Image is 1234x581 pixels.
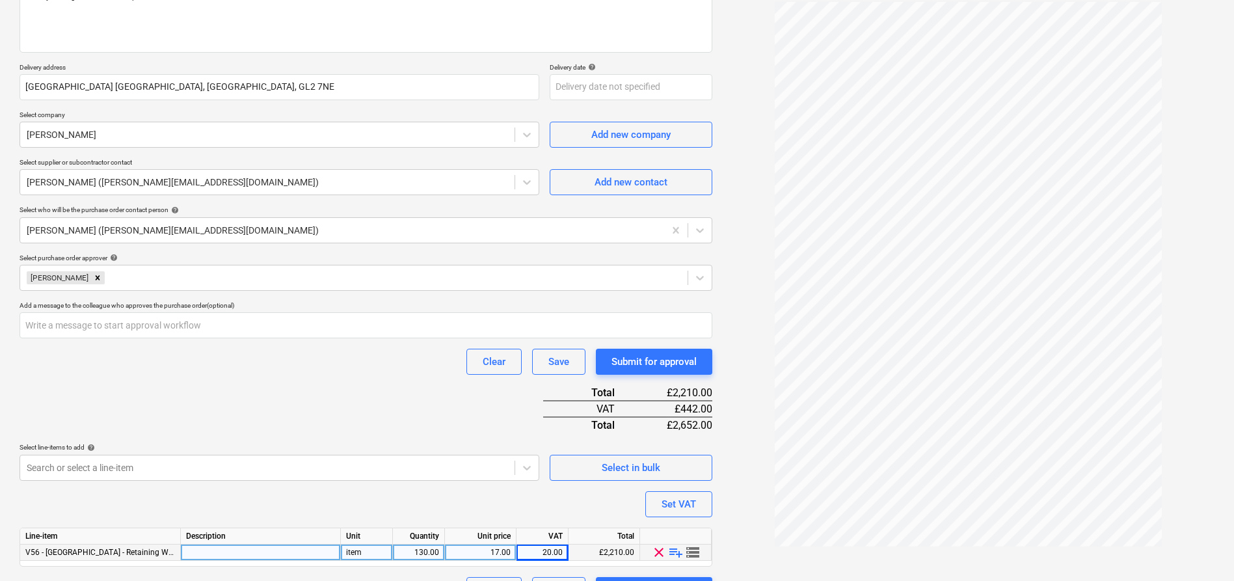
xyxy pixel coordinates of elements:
[569,528,640,545] div: Total
[20,254,712,262] div: Select purchase order approver
[516,528,569,545] div: VAT
[668,545,684,560] span: playlist_add
[602,459,660,476] div: Select in bulk
[585,63,596,71] span: help
[450,545,511,561] div: 17.00
[636,385,712,401] div: £2,210.00
[636,417,712,433] div: £2,652.00
[550,122,712,148] button: Add new company
[483,353,505,370] div: Clear
[341,528,393,545] div: Unit
[20,206,712,214] div: Select who will be the purchase order contact person
[20,312,712,338] input: Write a message to start approval workflow
[168,206,179,214] span: help
[550,63,712,72] div: Delivery date
[522,545,563,561] div: 20.00
[27,271,90,284] div: [PERSON_NAME]
[543,401,636,417] div: VAT
[550,74,712,100] input: Delivery date not specified
[651,545,667,560] span: clear
[543,417,636,433] div: Total
[85,444,95,452] span: help
[341,545,393,561] div: item
[107,254,118,262] span: help
[636,401,712,417] div: £442.00
[181,528,341,545] div: Description
[20,111,539,122] p: Select company
[662,496,696,513] div: Set VAT
[591,126,671,143] div: Add new company
[569,545,640,561] div: £2,210.00
[532,349,585,375] button: Save
[466,349,522,375] button: Clear
[543,385,636,401] div: Total
[595,174,667,191] div: Add new contact
[596,349,712,375] button: Submit for approval
[20,528,181,545] div: Line-item
[20,74,539,100] input: Delivery address
[20,63,539,74] p: Delivery address
[548,353,569,370] div: Save
[20,443,539,452] div: Select line-items to add
[20,301,712,310] div: Add a message to the colleague who approves the purchase order (optional)
[611,353,697,370] div: Submit for approval
[445,528,516,545] div: Unit price
[393,528,445,545] div: Quantity
[20,158,539,169] p: Select supplier or subcontractor contact
[550,455,712,481] button: Select in bulk
[90,271,105,284] div: Remove Harry Ford
[25,548,177,557] span: V56 - South Barn - Retaining Wall
[685,545,701,560] span: storage
[398,545,439,561] div: 130.00
[645,491,712,517] button: Set VAT
[550,169,712,195] button: Add new contact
